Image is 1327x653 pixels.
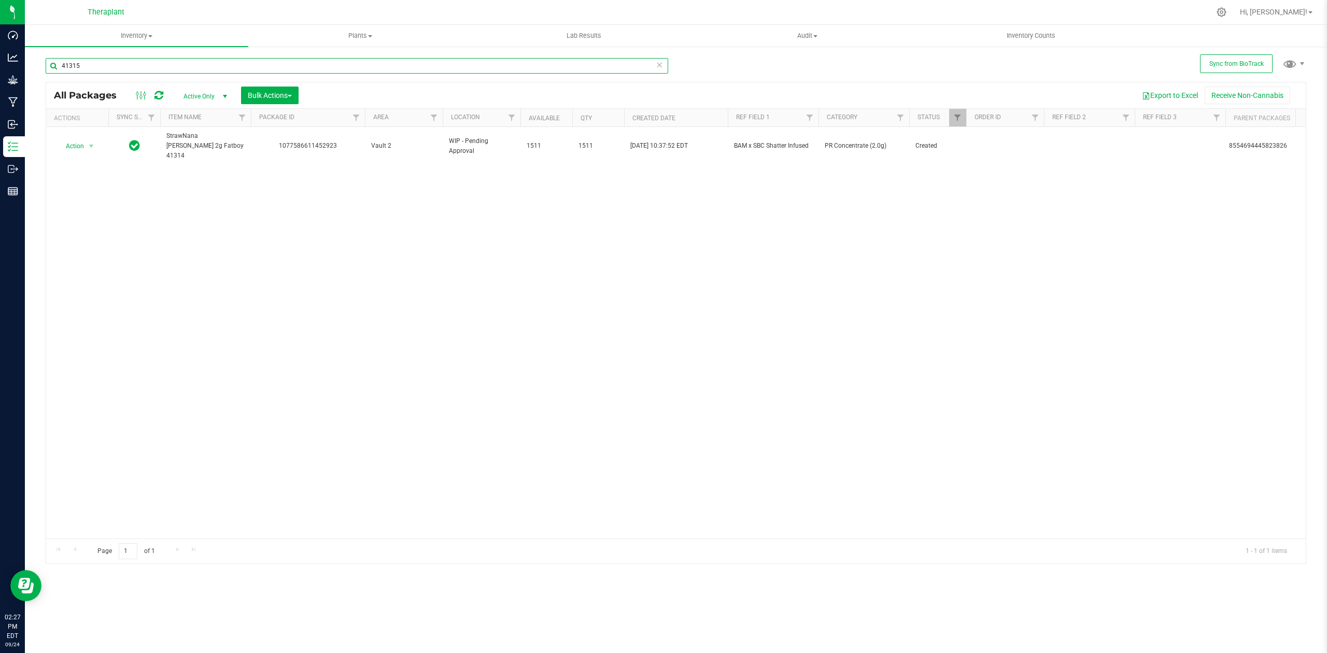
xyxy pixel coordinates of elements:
[1027,109,1044,126] a: Filter
[975,113,1001,121] a: Order Id
[503,109,520,126] a: Filter
[696,31,919,40] span: Audit
[696,25,919,47] a: Audit
[57,139,84,153] span: Action
[1209,60,1264,67] span: Sync from BioTrack
[89,543,163,559] span: Page of 1
[5,641,20,648] p: 09/24
[527,141,566,151] span: 1511
[8,119,18,130] inline-svg: Inbound
[529,115,560,122] a: Available
[8,164,18,174] inline-svg: Outbound
[8,30,18,40] inline-svg: Dashboard
[949,109,966,126] a: Filter
[8,75,18,85] inline-svg: Grow
[919,25,1142,47] a: Inventory Counts
[553,31,615,40] span: Lab Results
[1143,113,1177,121] a: Ref Field 3
[8,97,18,107] inline-svg: Manufacturing
[119,543,137,559] input: 1
[348,109,365,126] a: Filter
[88,8,124,17] span: Theraplant
[993,31,1069,40] span: Inventory Counts
[25,25,248,47] a: Inventory
[248,91,292,100] span: Bulk Actions
[892,109,909,126] a: Filter
[8,52,18,63] inline-svg: Analytics
[1229,141,1326,151] div: Value 1: 8554694445823826
[259,113,294,121] a: Package ID
[168,113,202,121] a: Item Name
[630,141,688,151] span: [DATE] 10:37:52 EDT
[8,141,18,152] inline-svg: Inventory
[54,90,127,101] span: All Packages
[915,141,960,151] span: Created
[1135,87,1205,104] button: Export to Excel
[249,31,471,40] span: Plants
[656,58,663,72] span: Clear
[371,141,436,151] span: Vault 2
[449,136,514,156] span: WIP - Pending Approval
[117,113,157,121] a: Sync Status
[1200,54,1273,73] button: Sync from BioTrack
[736,113,770,121] a: Ref Field 1
[581,115,592,122] a: Qty
[248,25,472,47] a: Plants
[734,141,812,151] span: BAM x SBC Shatter Infused
[1240,8,1307,16] span: Hi, [PERSON_NAME]!
[917,113,940,121] a: Status
[249,141,366,151] div: 1077586611452923
[234,109,251,126] a: Filter
[10,570,41,601] iframe: Resource center
[1215,7,1228,17] div: Manage settings
[451,113,480,121] a: Location
[1237,543,1295,559] span: 1 - 1 of 1 items
[827,113,857,121] a: Category
[578,141,618,151] span: 1511
[143,109,160,126] a: Filter
[472,25,696,47] a: Lab Results
[426,109,443,126] a: Filter
[1052,113,1086,121] a: Ref Field 2
[632,115,675,122] a: Created Date
[85,139,98,153] span: select
[8,186,18,196] inline-svg: Reports
[5,613,20,641] p: 02:27 PM EDT
[129,138,140,153] span: In Sync
[825,141,903,151] span: PR Concentrate (2.0g)
[54,115,104,122] div: Actions
[241,87,299,104] button: Bulk Actions
[46,58,668,74] input: Search Package ID, Item Name, SKU, Lot or Part Number...
[373,113,389,121] a: Area
[25,31,248,40] span: Inventory
[166,131,245,161] span: StrawNana [PERSON_NAME] 2g Fatboy 41314
[1118,109,1135,126] a: Filter
[1205,87,1290,104] button: Receive Non-Cannabis
[1208,109,1225,126] a: Filter
[801,109,818,126] a: Filter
